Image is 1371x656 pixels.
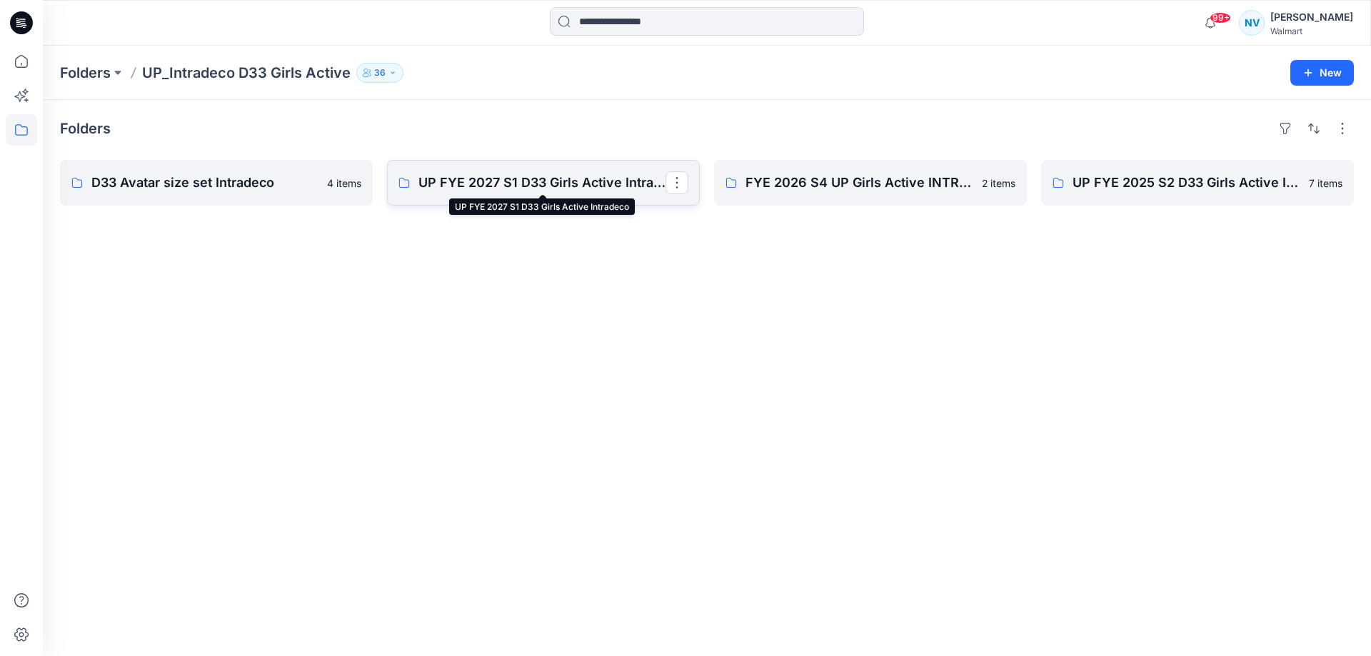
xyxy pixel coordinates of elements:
[60,120,111,137] h4: Folders
[418,173,666,193] p: UP FYE 2027 S1 D33 Girls Active Intradeco
[1210,12,1231,24] span: 99+
[1290,60,1354,86] button: New
[387,160,700,206] a: UP FYE 2027 S1 D33 Girls Active Intradeco
[142,63,351,83] p: UP_Intradeco D33 Girls Active
[374,65,386,81] p: 36
[1270,26,1353,36] div: Walmart
[91,173,318,193] p: D33 Avatar size set Intradeco
[356,63,403,83] button: 36
[60,63,111,83] a: Folders
[327,176,361,191] p: 4 items
[1309,176,1342,191] p: 7 items
[714,160,1027,206] a: FYE 2026 S4 UP Girls Active INTRADECO2 items
[60,160,373,206] a: D33 Avatar size set Intradeco4 items
[1270,9,1353,26] div: [PERSON_NAME]
[745,173,973,193] p: FYE 2026 S4 UP Girls Active INTRADECO
[1239,10,1265,36] div: NV
[1073,173,1300,193] p: UP FYE 2025 S2 D33 Girls Active INTRADECO
[1041,160,1354,206] a: UP FYE 2025 S2 D33 Girls Active INTRADECO7 items
[982,176,1015,191] p: 2 items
